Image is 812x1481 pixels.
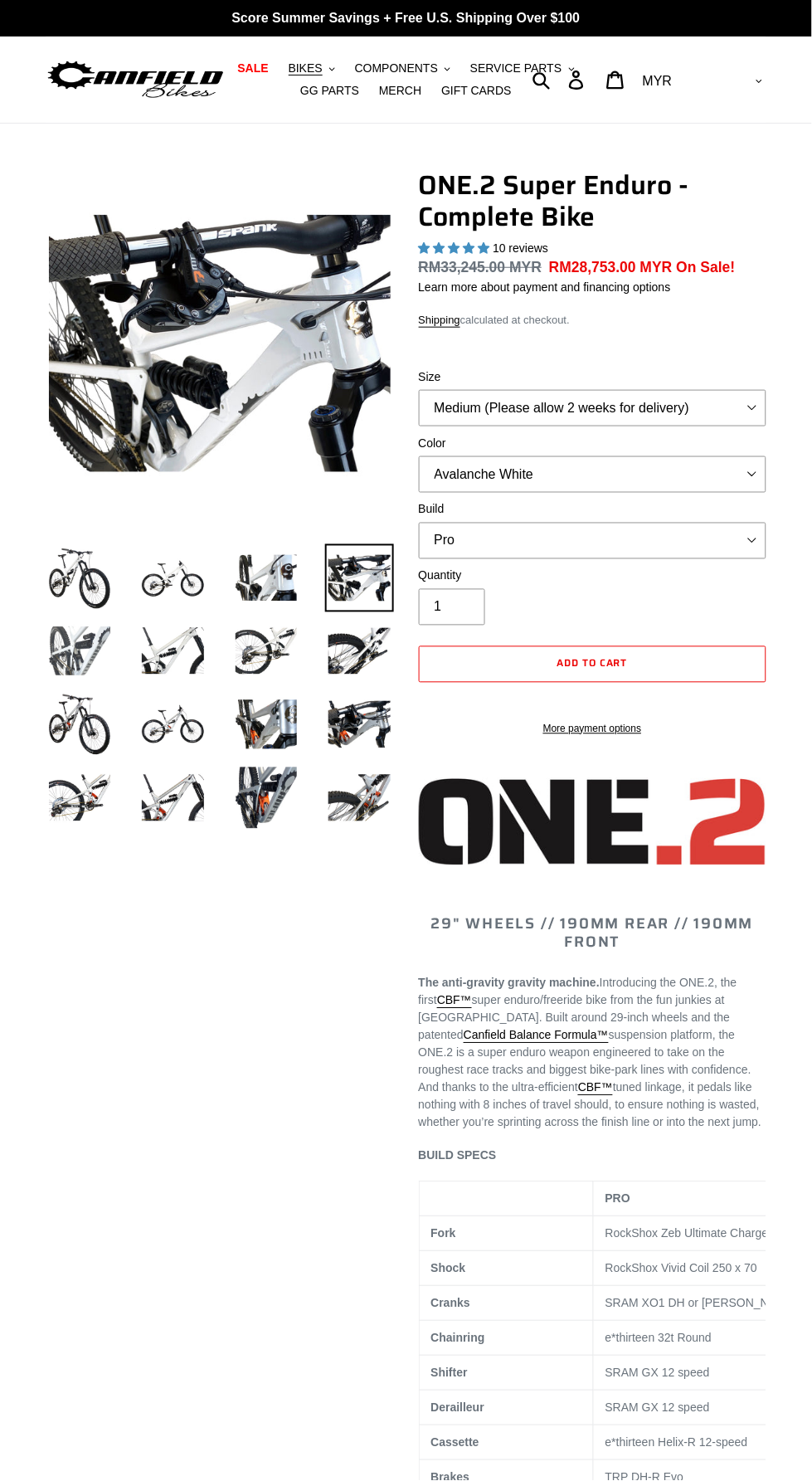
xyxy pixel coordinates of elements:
span: tuned linkage, it pedals like nothing with 8 inches of travel should, to ensure nothing is wasted... [419,1081,762,1129]
img: Load image into Gallery viewer, ONE.2 Super Enduro - Complete Bike [139,617,207,685]
label: Size [419,368,767,386]
img: Load image into Gallery viewer, ONE.2 Super Enduro - Complete Bike [325,764,393,832]
b: Shifter [431,1367,468,1380]
a: CBF™ [437,994,472,1009]
b: Chainring [431,1332,485,1345]
img: Load image into Gallery viewer, ONE.2 Super Enduro - Complete Bike [139,764,207,832]
button: COMPONENTS [347,57,459,80]
img: Canfield Bikes [46,57,226,102]
span: GG PARTS [300,84,359,98]
span: SALE [237,61,268,76]
label: Color [419,435,767,452]
a: More payment options [419,722,767,737]
span: SERVICE PARTS [470,61,562,76]
span: e*thirteen 32t Round [605,1332,712,1345]
strong: PRO [605,1192,630,1206]
label: Quantity [419,568,767,585]
span: COMPONENTS [355,61,438,76]
img: Load image into Gallery viewer, ONE.2 Super Enduro - Complete Bike [325,690,393,758]
span: RM28,753.00 MYR [549,259,673,275]
img: Load image into Gallery viewer, ONE.2 Super Enduro - Complete Bike [46,544,114,612]
b: Cassette [431,1436,479,1449]
a: CBF™ [578,1081,613,1096]
s: RM33,245.00 MYR [419,259,542,275]
div: calculated at checkout. [419,312,767,329]
span: On Sale! [677,256,736,278]
b: Shock [431,1262,466,1275]
b: Derailleur [431,1401,485,1415]
span: 10 reviews [493,241,548,255]
span: SRAM GX 12 speed [605,1401,710,1415]
img: Load image into Gallery viewer, ONE.2 Super Enduro - Complete Bike [232,617,300,685]
span: 5.00 stars [419,241,494,255]
span: e*thirteen Helix-R 12-speed [605,1436,748,1449]
span: Add to cart [557,655,628,671]
span: BUILD SPECS [419,1149,497,1162]
span: 29" WHEELS // 190MM REAR // 190MM FRONT [431,913,754,954]
a: GIFT CARDS [433,80,520,102]
span: MERCH [379,84,421,98]
img: Load image into Gallery viewer, ONE.2 Super Enduro - Complete Bike [325,544,393,612]
h1: ONE.2 Super Enduro - Complete Bike [419,169,767,233]
span: BIKES [289,61,323,76]
a: SALE [229,57,276,80]
img: Load image into Gallery viewer, ONE.2 Super Enduro - Complete Bike [232,544,300,612]
button: Add to cart [419,646,767,683]
span: suspension platform, the ONE.2 is a super enduro weapon engineered to take on the roughest race t... [419,1029,752,1094]
b: Fork [431,1227,456,1240]
a: GG PARTS [292,80,367,102]
strong: The anti-gravity gravity machine. [419,977,600,990]
a: Shipping [419,314,461,328]
span: Introducing the ONE.2, the first [419,977,737,1007]
img: Load image into Gallery viewer, ONE.2 Super Enduro - Complete Bike [46,764,114,832]
button: BIKES [280,57,343,80]
img: Load image into Gallery viewer, ONE.2 Super Enduro - Complete Bike [139,544,207,612]
a: MERCH [371,80,430,102]
span: GIFT CARDS [441,84,512,98]
img: Load image into Gallery viewer, ONE.2 Super Enduro - Complete Bike [325,617,393,685]
img: Load image into Gallery viewer, ONE.2 Super Enduro - Complete Bike [139,690,207,758]
span: super enduro/freeride bike from the fun junkies at [GEOGRAPHIC_DATA]. Built around 29-inch wheels... [419,994,731,1042]
a: Canfield Balance Formula™ [464,1029,609,1044]
b: Cranks [431,1297,470,1310]
button: SERVICE PARTS [462,57,582,80]
img: Load image into Gallery viewer, ONE.2 Super Enduro - Complete Bike [46,617,114,685]
a: Learn more about payment and financing options [419,280,671,294]
img: Load image into Gallery viewer, ONE.2 Super Enduro - Complete Bike [232,764,300,832]
img: Load image into Gallery viewer, ONE.2 Super Enduro - Complete Bike [46,690,114,758]
label: Build [419,501,767,519]
img: Load image into Gallery viewer, ONE.2 Super Enduro - Complete Bike [232,690,300,758]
